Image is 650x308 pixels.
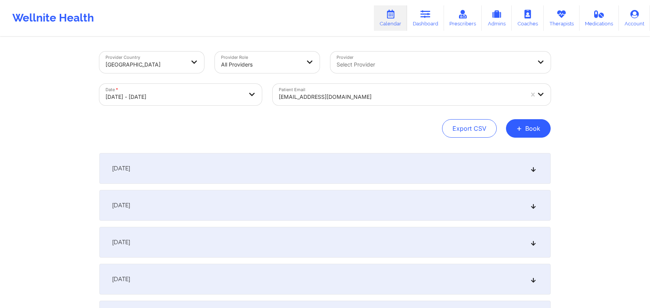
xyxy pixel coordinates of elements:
button: Export CSV [442,119,497,138]
button: +Book [506,119,551,138]
span: [DATE] [112,201,130,209]
a: Calendar [374,5,407,31]
a: Dashboard [407,5,444,31]
div: [GEOGRAPHIC_DATA] [106,56,185,73]
a: Medications [580,5,619,31]
div: [DATE] - [DATE] [106,88,243,105]
span: [DATE] [112,238,130,246]
span: [DATE] [112,165,130,172]
span: [DATE] [112,275,130,283]
a: Admins [482,5,512,31]
div: All Providers [221,56,300,73]
span: + [516,126,522,130]
a: Coaches [512,5,544,31]
a: Account [619,5,650,31]
div: [EMAIL_ADDRESS][DOMAIN_NAME] [279,88,524,105]
a: Prescribers [444,5,482,31]
a: Therapists [544,5,580,31]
